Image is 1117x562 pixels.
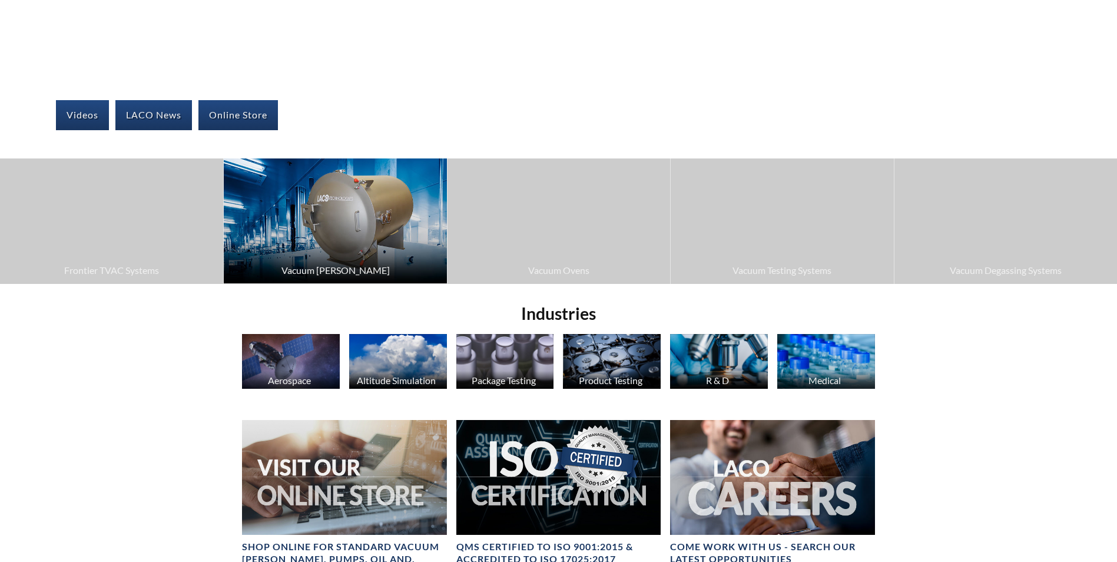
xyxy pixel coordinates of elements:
[349,334,447,392] a: Altitude Simulation Altitude Simulation, Clouds
[777,334,875,389] img: Medication Bottles image
[240,375,339,386] div: Aerospace
[198,100,278,130] a: Online Store
[668,375,767,386] div: R & D
[224,158,446,283] img: Vacuum Chamber image
[224,158,446,283] a: Vacuum [PERSON_NAME]
[563,334,661,389] img: Hard Drives image
[242,334,340,389] img: Satellite image
[455,375,553,386] div: Package Testing
[456,334,554,389] img: Perfume Bottles image
[349,334,447,389] img: Altitude Simulation, Clouds
[115,100,192,130] a: LACO News
[900,263,1111,278] span: Vacuum Degassing Systems
[563,334,661,392] a: Product Testing Hard Drives image
[670,334,768,392] a: R & D Microscope image
[448,158,670,283] a: Vacuum Ovens
[237,303,879,325] h2: Industries
[777,334,875,392] a: Medical Medication Bottles image
[775,375,874,386] div: Medical
[453,263,664,278] span: Vacuum Ovens
[671,158,893,283] a: Vacuum Testing Systems
[456,334,554,392] a: Package Testing Perfume Bottles image
[561,375,659,386] div: Product Testing
[6,263,217,278] span: Frontier TVAC Systems
[670,334,768,389] img: Microscope image
[242,334,340,392] a: Aerospace Satellite image
[230,263,440,278] span: Vacuum [PERSON_NAME]
[347,375,446,386] div: Altitude Simulation
[56,100,109,130] a: Videos
[677,263,887,278] span: Vacuum Testing Systems
[894,158,1117,283] a: Vacuum Degassing Systems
